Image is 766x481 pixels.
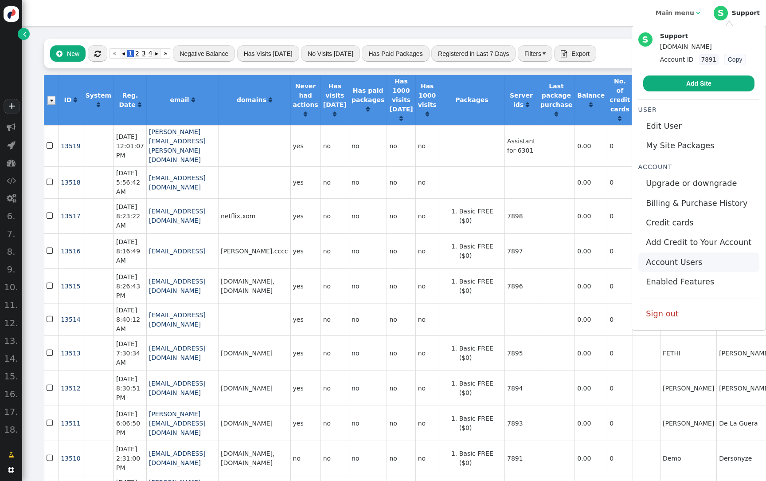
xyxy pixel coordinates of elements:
span:  [47,210,55,222]
a:  [18,28,30,40]
td: 7895 [504,335,538,371]
li: Basic FREE ($0) [459,277,502,296]
td: no [320,125,349,166]
li: Basic FREE ($0) [459,344,502,363]
td: 0 [607,233,632,268]
td: yes [290,198,320,233]
span: [DATE] 12:01:07 PM [116,133,144,159]
a:  [366,106,370,113]
td: no [387,233,415,268]
td: no [415,166,439,198]
a: Upgrade or downgrade [638,173,759,193]
td: no [387,441,415,476]
td: no [387,268,415,304]
span: Click to sort [269,97,272,103]
button: Registered in Last 7 Days [431,45,516,61]
td: no [349,233,387,268]
span:  [7,194,16,203]
td: no [415,371,439,406]
td: no [387,304,415,335]
td: [PERSON_NAME] [660,371,716,406]
td: 7896 [504,268,538,304]
b: Last package purchase [540,83,572,108]
span: [DATE] 8:30:51 PM [116,375,140,401]
td: no [415,441,439,476]
td: yes [290,125,320,166]
a: Billing & Purchase History [638,193,759,213]
a: [PERSON_NAME][EMAIL_ADDRESS][DOMAIN_NAME] [149,410,206,436]
td: 0 [607,125,632,166]
td: no [415,406,439,441]
td: no [349,441,387,476]
button:  Export [554,45,596,61]
span:  [7,141,16,150]
td: no [349,198,387,233]
td: 0.00 [574,406,607,441]
td: [DOMAIN_NAME] [218,406,290,441]
span: 2 [134,50,141,57]
span: Click to sort [97,102,100,108]
span: 13513 [61,350,81,357]
td: Demo [660,441,716,476]
a: [EMAIL_ADDRESS] [149,248,206,255]
td: no [387,125,415,166]
a: 13515 [61,283,81,290]
a: 13517 [61,213,81,220]
li: Basic FREE ($0) [459,242,502,260]
b: domains [237,96,266,103]
b: ID [64,96,72,103]
td: [PERSON_NAME].cccc [218,233,290,268]
td: no [387,166,415,198]
a: [EMAIL_ADDRESS][DOMAIN_NAME] [149,174,206,191]
span: [DATE] 8:16:49 AM [116,238,140,264]
div: [DOMAIN_NAME] [660,42,746,51]
td: no [387,371,415,406]
td: no [320,166,349,198]
b: Balance [577,92,605,99]
td: no [349,371,387,406]
span: Click to sort [399,115,403,122]
a:  [269,96,272,103]
td: yes [290,268,320,304]
a:  [74,96,77,103]
a:  [426,110,429,118]
a: Add Site [643,75,754,91]
td: 0.00 [574,125,607,166]
td: netflix.xom [218,198,290,233]
a: + [4,99,20,114]
td: yes [290,335,320,371]
b: Reg. Date [119,92,138,108]
a: Sign out [638,304,759,323]
b: Has visits [DATE] [323,83,347,108]
button: New [50,45,86,61]
div: Account [638,162,759,172]
span: [DATE] 5:56:42 AM [116,170,140,195]
b: Has 1000 visits [418,83,437,108]
button: Filters [518,45,552,61]
b: Packages [455,96,488,103]
a: [EMAIL_ADDRESS][DOMAIN_NAME] [149,450,206,466]
span:  [7,123,16,132]
span:  [23,29,27,39]
img: logo-icon.svg [4,6,19,22]
span: Export [571,50,589,57]
td: [DOMAIN_NAME], [DOMAIN_NAME] [218,268,290,304]
td: no [415,268,439,304]
a: 13512 [61,385,81,392]
button: No Visits [DATE] [301,45,360,61]
td: [DOMAIN_NAME] [218,335,290,371]
span: Click to sort [618,115,621,122]
a:  [526,101,529,108]
a: 13510 [61,455,81,462]
span: [DATE] 8:23:22 AM [116,203,140,229]
span:  [7,176,16,185]
td: no [320,441,349,476]
div: Support [660,32,746,40]
td: no [349,166,387,198]
td: 0.00 [574,441,607,476]
td: 0 [607,441,632,476]
button: Negative Balance [173,45,235,61]
td: no [387,406,415,441]
a:  [138,101,141,108]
